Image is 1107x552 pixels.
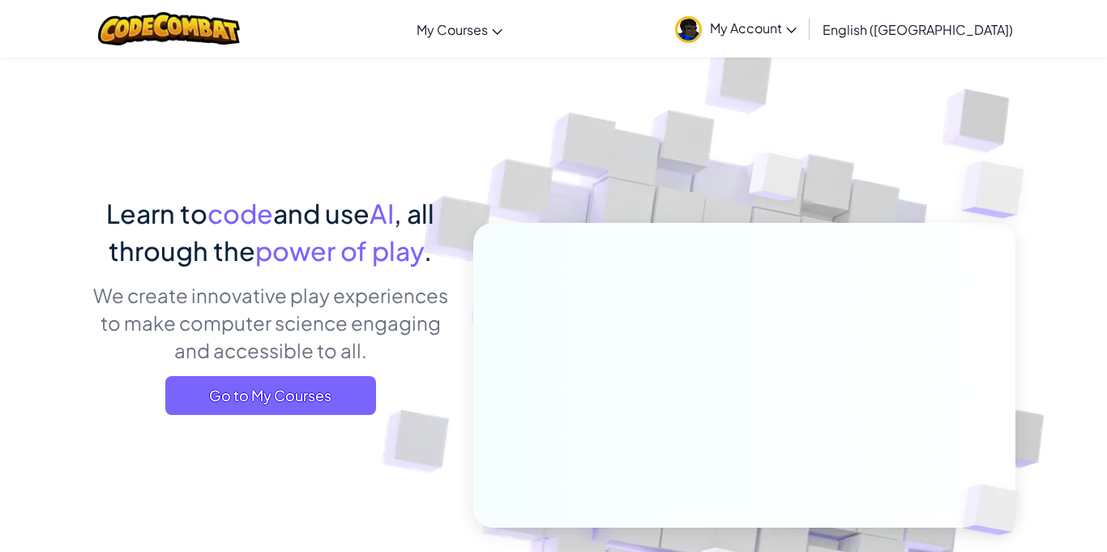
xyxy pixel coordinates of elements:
[255,234,424,267] span: power of play
[408,7,511,51] a: My Courses
[424,234,432,267] span: .
[823,21,1013,38] span: English ([GEOGRAPHIC_DATA])
[667,3,805,54] a: My Account
[370,197,394,229] span: AI
[710,19,797,36] span: My Account
[106,197,207,229] span: Learn to
[98,12,240,45] img: CodeCombat logo
[929,122,1069,259] img: Overlap cubes
[675,16,702,43] img: avatar
[92,281,449,364] p: We create innovative play experiences to make computer science engaging and accessible to all.
[719,121,836,242] img: Overlap cubes
[417,21,488,38] span: My Courses
[165,376,376,415] a: Go to My Courses
[207,197,273,229] span: code
[273,197,370,229] span: and use
[814,7,1021,51] a: English ([GEOGRAPHIC_DATA])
